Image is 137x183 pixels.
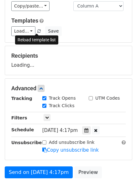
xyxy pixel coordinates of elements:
[11,52,126,59] h5: Recipients
[5,166,73,178] a: Send on [DATE] 4:17pm
[11,52,126,69] div: Loading...
[49,95,76,102] label: Track Opens
[11,127,34,132] strong: Schedule
[45,26,61,36] button: Save
[42,128,78,133] span: [DATE] 4:17pm
[11,96,32,101] strong: Tracking
[49,139,95,146] label: Add unsubscribe link
[11,26,35,36] a: Load...
[11,1,50,11] a: Copy/paste...
[11,140,42,145] strong: Unsubscribe
[106,153,137,183] iframe: Chat Widget
[11,17,38,24] a: Templates
[11,115,27,120] strong: Filters
[95,95,120,102] label: UTM Codes
[42,147,99,153] a: Copy unsubscribe link
[49,102,75,109] label: Track Clicks
[74,166,102,178] a: Preview
[11,85,126,92] h5: Advanced
[15,35,58,44] div: Reload template list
